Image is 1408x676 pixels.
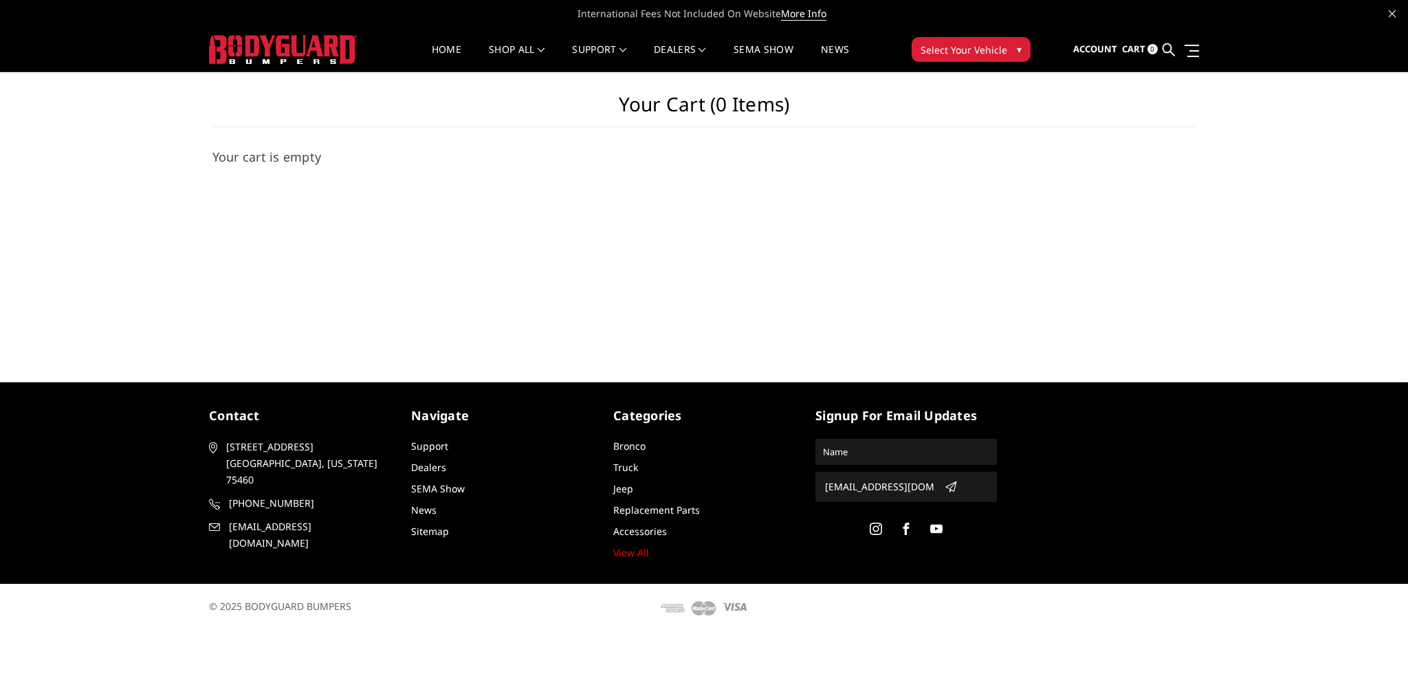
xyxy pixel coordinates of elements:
[1122,31,1158,68] a: Cart 0
[209,495,390,512] a: [PHONE_NUMBER]
[1073,31,1117,68] a: Account
[1122,43,1145,55] span: Cart
[432,45,461,72] a: Home
[821,45,849,72] a: News
[209,519,390,552] a: [EMAIL_ADDRESS][DOMAIN_NAME]
[229,495,388,512] span: [PHONE_NUMBER]
[781,7,826,21] a: More Info
[613,439,646,453] a: Bronco
[817,441,995,463] input: Name
[209,600,351,613] span: © 2025 BODYGUARD BUMPERS
[734,45,793,72] a: SEMA Show
[613,546,649,559] a: View All
[613,525,667,538] a: Accessories
[815,406,997,425] h5: signup for email updates
[1073,43,1117,55] span: Account
[1147,44,1158,54] span: 0
[209,35,357,64] img: BODYGUARD BUMPERS
[654,45,706,72] a: Dealers
[921,43,1007,57] span: Select Your Vehicle
[226,439,386,488] span: [STREET_ADDRESS] [GEOGRAPHIC_DATA], [US_STATE] 75460
[411,461,446,474] a: Dealers
[229,519,388,552] span: [EMAIL_ADDRESS][DOMAIN_NAME]
[1017,42,1022,56] span: ▾
[411,482,465,495] a: SEMA Show
[411,439,448,453] a: Support
[613,503,700,516] a: Replacement Parts
[613,461,638,474] a: Truck
[572,45,626,72] a: Support
[212,93,1196,127] h1: Your Cart (0 items)
[212,148,1196,166] h3: Your cart is empty
[411,406,593,425] h5: Navigate
[912,37,1031,62] button: Select Your Vehicle
[209,406,390,425] h5: contact
[411,503,437,516] a: News
[819,476,939,498] input: Email
[613,482,633,495] a: Jeep
[411,525,449,538] a: Sitemap
[489,45,544,72] a: shop all
[613,406,795,425] h5: Categories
